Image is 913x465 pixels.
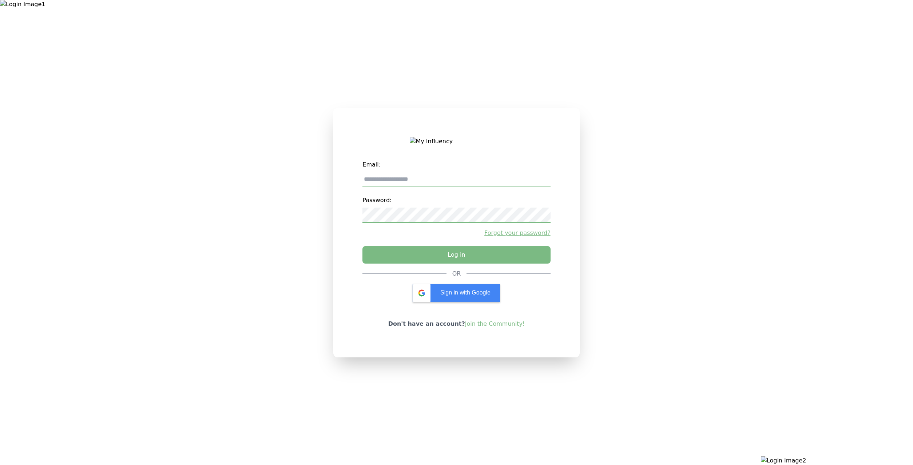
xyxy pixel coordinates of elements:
[362,193,550,208] label: Password:
[388,320,525,328] p: Don't have an account?
[761,456,913,465] img: Login Image2
[465,320,525,327] a: Join the Community!
[452,269,461,278] div: OR
[362,229,550,237] a: Forgot your password?
[362,246,550,264] button: Log in
[362,157,550,172] label: Email:
[410,137,503,146] img: My Influency
[440,289,491,296] span: Sign in with Google
[413,284,500,302] div: Sign in with Google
